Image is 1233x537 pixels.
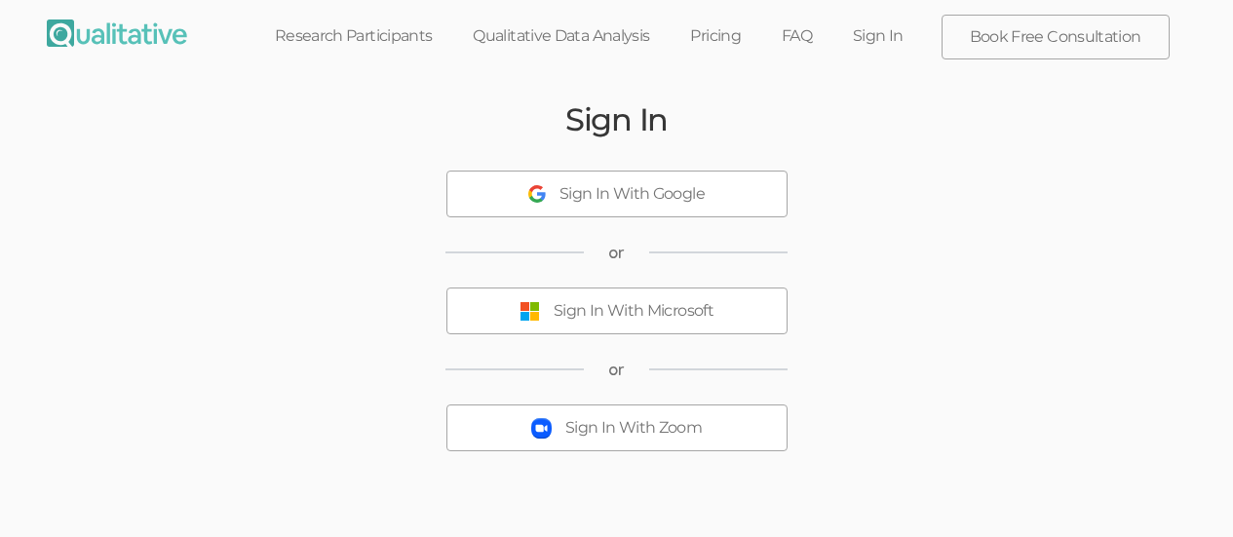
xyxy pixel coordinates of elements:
img: Sign In With Google [528,185,546,203]
button: Sign In With Microsoft [446,288,788,334]
h2: Sign In [565,102,668,136]
a: Qualitative Data Analysis [452,15,670,58]
a: Pricing [670,15,761,58]
a: Book Free Consultation [943,16,1169,58]
a: FAQ [761,15,832,58]
div: Sign In With Microsoft [554,300,713,323]
img: Sign In With Zoom [531,418,552,439]
img: Qualitative [47,19,187,47]
div: Sign In With Google [559,183,705,206]
a: Research Participants [254,15,453,58]
button: Sign In With Zoom [446,404,788,451]
span: or [608,359,625,381]
button: Sign In With Google [446,171,788,217]
span: or [608,242,625,264]
img: Sign In With Microsoft [520,301,540,322]
div: Sign In With Zoom [565,417,702,440]
a: Sign In [832,15,924,58]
